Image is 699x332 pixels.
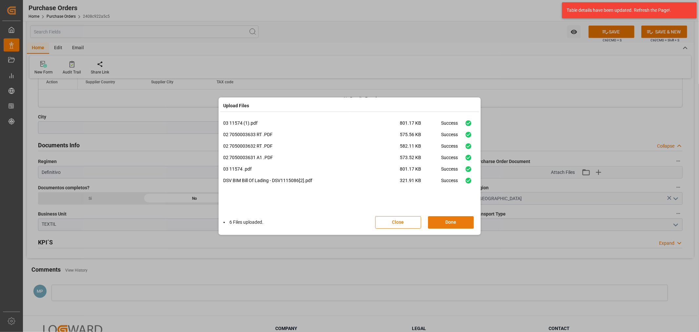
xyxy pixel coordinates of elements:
div: Success [441,120,458,131]
p: 02 7050003632 RT .PDF [223,143,400,150]
span: 582.11 KB [400,143,441,154]
span: 573.52 KB [400,154,441,166]
span: 575.56 KB [400,131,441,143]
p: 03 11574 (1).pdf [223,120,400,127]
p: 02 7050003633 RT .PDF [223,131,400,138]
span: 801.17 KB [400,120,441,131]
div: Success [441,131,458,143]
button: Done [428,216,474,229]
div: Success [441,143,458,154]
p: 03 11574 .pdf [223,166,400,173]
h4: Upload Files [223,102,249,109]
div: Success [441,154,458,166]
p: DSV BIM Bill Of Lading - DSV1115086[2].pdf [223,177,400,184]
div: Success [441,177,458,189]
div: Success [441,166,458,177]
li: 6 Files uploaded. [223,219,264,226]
div: Table details have been updated. Refresh the Page!. [567,7,687,14]
p: 02 7050003631 A1 .PDF [223,154,400,161]
span: 321.91 KB [400,177,441,189]
span: 801.17 KB [400,166,441,177]
button: Close [375,216,421,229]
